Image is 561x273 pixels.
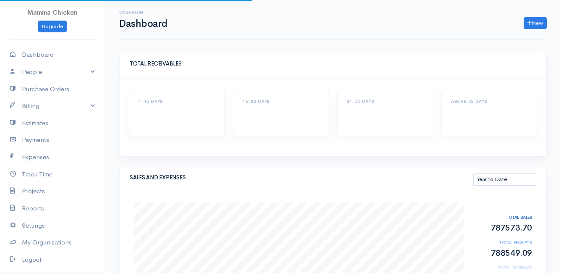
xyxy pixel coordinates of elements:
[473,223,532,233] h2: 787573.70
[473,240,532,245] h6: TOTAL RECEIPTS
[119,10,167,15] h6: Overview
[473,215,532,220] h6: TOTAL SALES
[130,175,473,181] h5: SALES AND EXPENSES
[119,18,167,29] h1: Dashboard
[243,99,319,104] h6: 16-30 DAYS
[347,99,423,104] h6: 31-45 DAYS
[38,21,67,33] a: Upgrade
[524,17,547,29] a: New
[473,265,532,270] h6: TOTAL EXPENSES
[138,99,215,104] h6: 1-15 DAYS
[130,61,536,67] h5: TOTAL RECEIVABLES
[473,249,532,258] h2: 788549.09
[27,8,78,16] span: Mamma Chicken
[451,99,527,104] h6: ABOVE 45 DAYS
